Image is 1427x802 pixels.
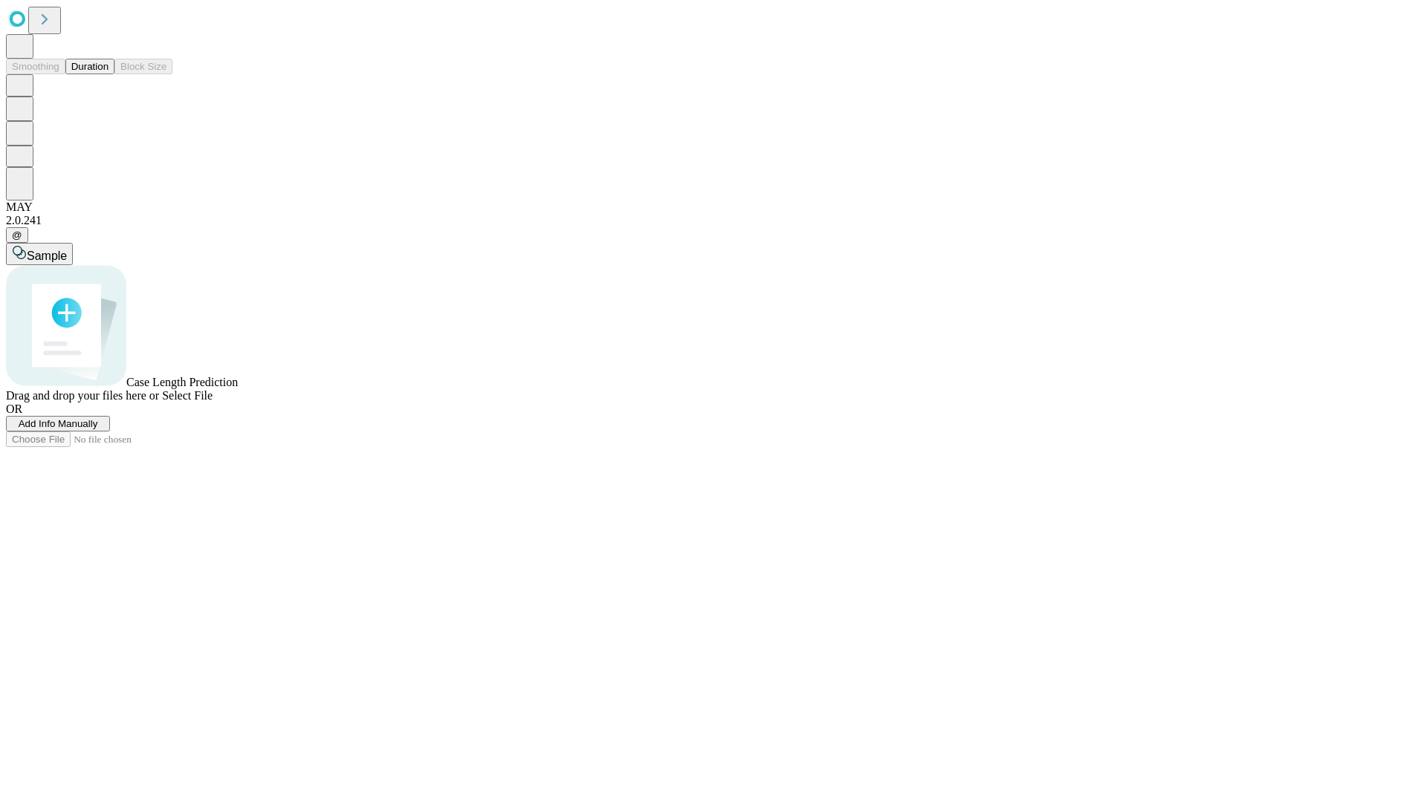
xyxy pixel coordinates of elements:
[12,229,22,241] span: @
[6,416,110,431] button: Add Info Manually
[6,389,159,402] span: Drag and drop your files here or
[6,59,65,74] button: Smoothing
[6,200,1421,214] div: MAY
[6,214,1421,227] div: 2.0.241
[27,250,67,262] span: Sample
[65,59,114,74] button: Duration
[6,227,28,243] button: @
[126,376,238,388] span: Case Length Prediction
[162,389,213,402] span: Select File
[6,402,22,415] span: OR
[114,59,172,74] button: Block Size
[19,418,98,429] span: Add Info Manually
[6,243,73,265] button: Sample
